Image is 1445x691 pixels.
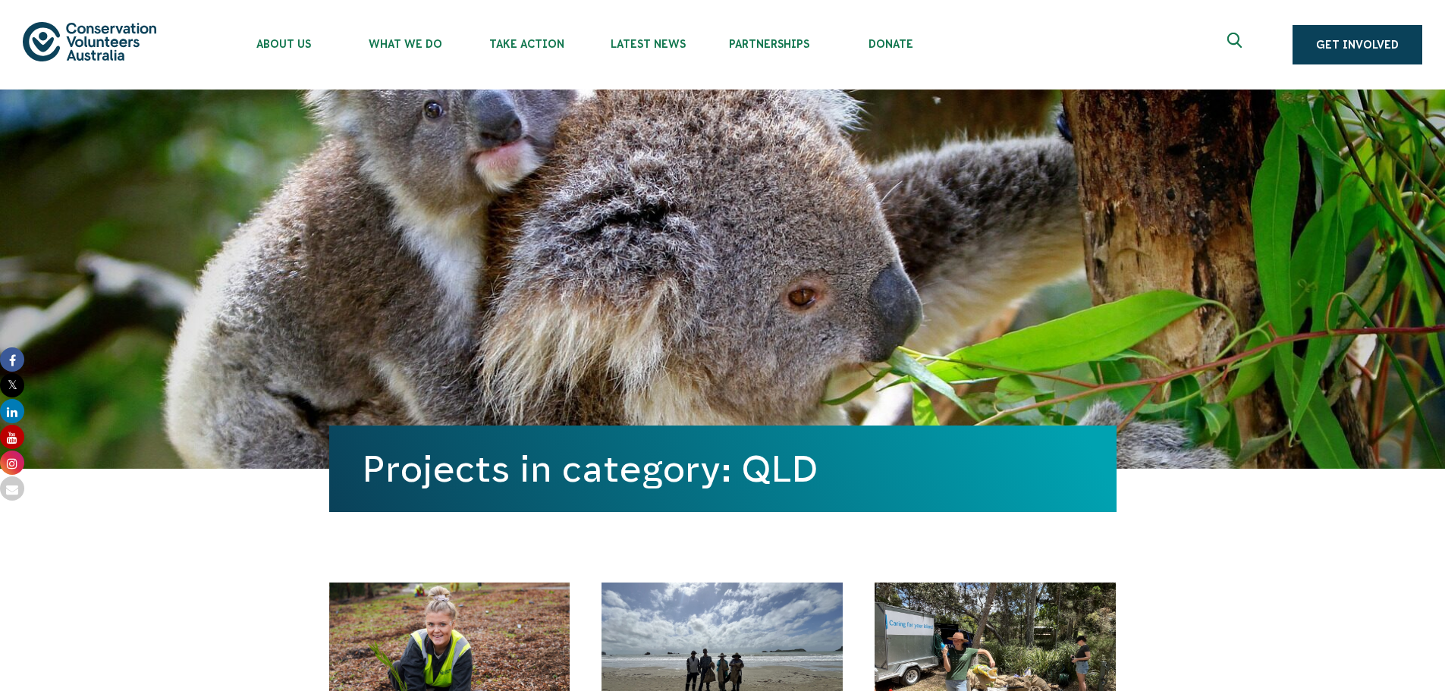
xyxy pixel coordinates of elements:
span: What We Do [344,38,466,50]
span: Latest News [587,38,708,50]
img: logo.svg [23,22,156,61]
span: About Us [223,38,344,50]
a: Get Involved [1293,25,1422,64]
span: Partnerships [708,38,830,50]
h1: Projects in category: QLD [363,448,1083,489]
span: Donate [830,38,951,50]
span: Take Action [466,38,587,50]
span: Expand search box [1227,33,1246,57]
button: Expand search box Close search box [1218,27,1255,63]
